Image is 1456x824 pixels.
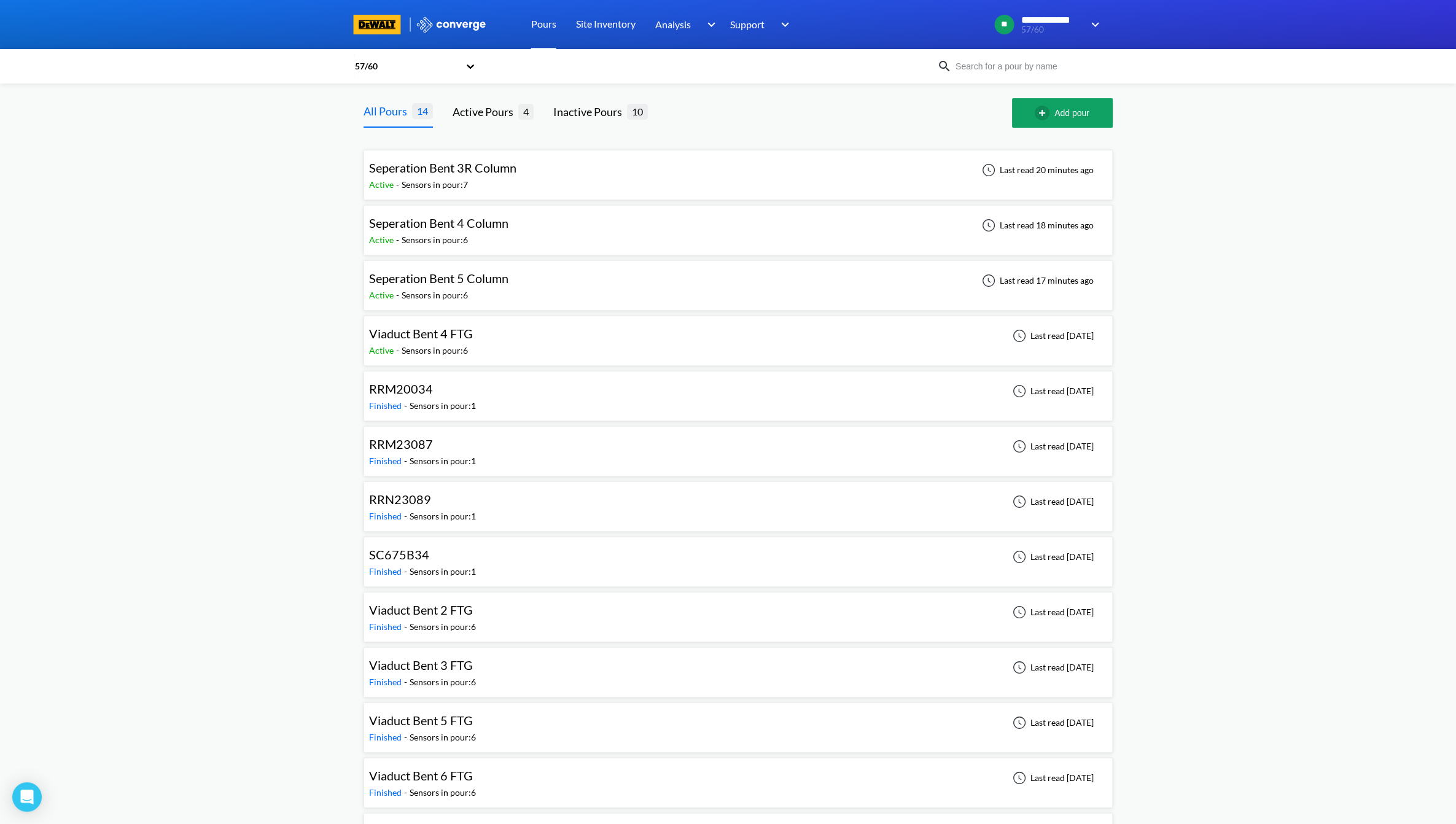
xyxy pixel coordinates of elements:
[364,496,1113,506] a: RRN23089Finished-Sensors in pour:1Last read [DATE]
[1006,550,1097,564] div: Last read [DATE]
[12,782,42,812] div: Open Intercom Messenger
[364,103,412,120] div: All Pours
[369,160,516,175] span: Seperation Bent 3R Column
[396,179,402,190] span: -
[975,273,1097,288] div: Last read 17 minutes ago
[1006,771,1097,785] div: Last read [DATE]
[1006,439,1097,454] div: Last read [DATE]
[396,235,402,245] span: -
[773,17,793,32] img: downArrow.svg
[410,510,476,523] div: Sensors in pour: 1
[364,606,1113,616] a: Viaduct Bent 2 FTGFinished-Sensors in pour:6Last read [DATE]
[369,658,473,672] span: Viaduct Bent 3 FTG
[1083,17,1103,32] img: downArrow.svg
[369,456,404,466] span: Finished
[730,17,765,32] span: Support
[975,218,1097,233] div: Last read 18 minutes ago
[364,164,1113,174] a: Seperation Bent 3R ColumnActive-Sensors in pour:7Last read 20 minutes ago
[369,235,396,245] span: Active
[369,290,396,300] span: Active
[354,15,416,34] a: branding logo
[369,400,404,411] span: Finished
[364,330,1113,340] a: Viaduct Bent 4 FTGActive-Sensors in pour:6Last read [DATE]
[369,787,404,798] span: Finished
[1006,328,1097,343] div: Last read [DATE]
[410,620,476,634] div: Sensors in pour: 6
[1006,605,1097,620] div: Last read [DATE]
[1035,106,1054,120] img: add-circle-outline.svg
[410,399,476,413] div: Sensors in pour: 1
[369,492,431,507] span: RRN23089
[1012,98,1113,128] button: Add pour
[410,786,476,799] div: Sensors in pour: 6
[404,677,410,687] span: -
[364,661,1113,672] a: Viaduct Bent 3 FTGFinished-Sensors in pour:6Last read [DATE]
[402,289,468,302] div: Sensors in pour: 6
[453,103,518,120] div: Active Pours
[364,717,1113,727] a: Viaduct Bent 5 FTGFinished-Sensors in pour:6Last read [DATE]
[699,17,719,32] img: downArrow.svg
[1006,384,1097,398] div: Last read [DATE]
[410,675,476,689] div: Sensors in pour: 6
[369,621,404,632] span: Finished
[404,511,410,521] span: -
[364,772,1113,782] a: Viaduct Bent 6 FTGFinished-Sensors in pour:6Last read [DATE]
[1006,715,1097,730] div: Last read [DATE]
[402,233,468,247] div: Sensors in pour: 6
[369,511,404,521] span: Finished
[937,59,952,74] img: icon-search.svg
[364,219,1113,230] a: Seperation Bent 4 ColumnActive-Sensors in pour:6Last read 18 minutes ago
[1021,25,1083,34] span: 57/60
[1006,494,1097,509] div: Last read [DATE]
[354,60,459,73] div: 57/60
[404,732,410,742] span: -
[369,602,473,617] span: Viaduct Bent 2 FTG
[369,566,404,577] span: Finished
[369,732,404,742] span: Finished
[404,400,410,411] span: -
[396,345,402,356] span: -
[412,103,433,119] span: 14
[410,454,476,468] div: Sensors in pour: 1
[369,713,473,728] span: Viaduct Bent 5 FTG
[1006,660,1097,675] div: Last read [DATE]
[655,17,691,32] span: Analysis
[627,104,648,119] span: 10
[404,456,410,466] span: -
[364,385,1113,395] a: RRM20034Finished-Sensors in pour:1Last read [DATE]
[402,344,468,357] div: Sensors in pour: 6
[952,60,1100,73] input: Search for a pour by name
[410,565,476,578] div: Sensors in pour: 1
[364,274,1113,285] a: Seperation Bent 5 ColumnActive-Sensors in pour:6Last read 17 minutes ago
[354,15,401,34] img: branding logo
[396,290,402,300] span: -
[369,216,508,230] span: Seperation Bent 4 Column
[369,768,473,783] span: Viaduct Bent 6 FTG
[369,677,404,687] span: Finished
[369,547,429,562] span: SC675B34
[369,271,508,286] span: Seperation Bent 5 Column
[404,566,410,577] span: -
[364,440,1113,451] a: RRM23087Finished-Sensors in pour:1Last read [DATE]
[369,326,473,341] span: Viaduct Bent 4 FTG
[369,381,433,396] span: RRM20034
[369,179,396,190] span: Active
[553,103,627,120] div: Inactive Pours
[364,551,1113,561] a: SC675B34Finished-Sensors in pour:1Last read [DATE]
[975,163,1097,177] div: Last read 20 minutes ago
[518,104,534,119] span: 4
[404,621,410,632] span: -
[410,731,476,744] div: Sensors in pour: 6
[369,345,396,356] span: Active
[402,178,468,192] div: Sensors in pour: 7
[416,17,487,33] img: logo_ewhite.svg
[369,437,433,451] span: RRM23087
[404,787,410,798] span: -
